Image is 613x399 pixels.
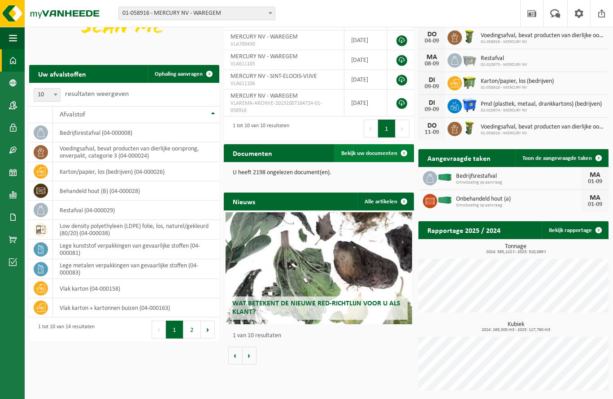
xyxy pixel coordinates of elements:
[586,202,604,208] div: 01-09
[423,54,441,61] div: MA
[423,77,441,84] div: DI
[481,101,602,108] span: Pmd (plastiek, metaal, drankkartons) (bedrijven)
[53,123,219,142] td: bedrijfsrestafval (04-000008)
[423,31,441,38] div: DO
[462,52,477,67] img: WB-2500-GAL-GY-01
[481,39,604,45] span: 01-058916 - MERCURY NV
[515,149,608,167] a: Toon de aangevraagde taken
[423,129,441,136] div: 11-09
[65,90,129,98] label: resultaten weergeven
[462,75,477,90] img: WB-1100-HPE-GN-50
[53,181,219,201] td: behandeld hout (B) (04-000028)
[341,150,397,156] span: Bekijk uw documenten
[522,155,592,161] span: Toon de aangevraagde taken
[418,221,509,239] h2: Rapportage 2025 / 2024
[462,120,477,136] img: WB-0060-HPE-GN-50
[423,122,441,129] div: DO
[357,193,413,210] a: Alle artikelen
[423,250,609,254] span: 2024: 585,122 t - 2025: 310,089 t
[53,259,219,279] td: lege metalen verpakkingen van gevaarlijke stoffen (04-000083)
[378,120,396,137] button: 1
[586,172,604,179] div: MA
[228,119,289,138] div: 1 tot 10 van 10 resultaten
[481,78,554,85] span: Karton/papier, los (bedrijven)
[423,328,609,332] span: 2024: 269,500 m3 - 2025: 117,760 m3
[364,120,378,137] button: Previous
[481,131,604,136] span: 01-058916 - MERCURY NV
[423,244,609,254] h3: Tonnage
[423,84,441,90] div: 09-09
[224,193,264,210] h2: Nieuws
[456,180,582,185] span: Omwisseling op aanvraag
[53,298,219,317] td: vlak karton + kartonnen buizen (04-000163)
[586,194,604,202] div: MA
[437,196,452,204] img: HK-XC-40-GN-00
[53,220,219,240] td: low density polyethyleen (LDPE) folie, los, naturel/gekleurd (80/20) (04-000038)
[224,144,281,162] h2: Documenten
[152,321,166,339] button: Previous
[396,120,409,137] button: Next
[462,29,477,44] img: WB-0060-HPE-GN-50
[423,322,609,332] h3: Kubiek
[481,55,527,62] span: Restafval
[437,173,452,181] img: HK-XC-40-GN-00
[481,108,602,113] span: 02-010974 - MERCURY NV
[423,61,441,67] div: 08-09
[423,99,441,107] div: DI
[230,80,337,87] span: VLA611106
[53,240,219,259] td: lege kunststof verpakkingen van gevaarlijke stoffen (04-000081)
[34,88,61,102] span: 10
[243,347,257,365] button: Volgende
[53,201,219,220] td: restafval (04-000029)
[148,65,218,83] a: Ophaling aanvragen
[230,60,337,68] span: VLA611105
[233,170,405,176] p: U heeft 2198 ongelezen document(en).
[423,38,441,44] div: 04-09
[344,50,387,70] td: [DATE]
[230,53,298,60] span: MERCURY NV - WAREGEM
[344,90,387,116] td: [DATE]
[233,333,409,339] p: 1 van 10 resultaten
[34,89,60,101] span: 10
[118,7,275,20] span: 01-058916 - MERCURY NV - WAREGEM
[230,73,317,80] span: MERCURY NV - SINT-ELOOIS-VIJVE
[228,347,243,365] button: Vorige
[230,93,298,99] span: MERCURY NV - WAREGEM
[423,107,441,113] div: 09-09
[462,98,477,113] img: WB-1100-HPE-BE-01
[183,321,201,339] button: 2
[230,100,337,114] span: VLAREMA-ARCHIVE-20131007164724-01-058916
[456,173,582,180] span: Bedrijfsrestafval
[344,70,387,90] td: [DATE]
[29,65,95,82] h2: Uw afvalstoffen
[232,300,400,316] span: Wat betekent de nieuwe RED-richtlijn voor u als klant?
[53,142,219,162] td: voedingsafval, bevat producten van dierlijke oorsprong, onverpakt, categorie 3 (04-000024)
[542,221,608,239] a: Bekijk rapportage
[53,162,219,181] td: karton/papier, los (bedrijven) (04-000026)
[34,320,95,339] div: 1 tot 10 van 14 resultaten
[481,124,604,131] span: Voedingsafval, bevat producten van dierlijke oorsprong, onverpakt, categorie 3
[456,196,582,203] span: Onbehandeld hout (a)
[481,32,604,39] span: Voedingsafval, bevat producten van dierlijke oorsprong, onverpakt, categorie 3
[119,7,275,20] span: 01-058916 - MERCURY NV - WAREGEM
[230,34,298,40] span: MERCURY NV - WAREGEM
[201,321,215,339] button: Next
[481,85,554,90] span: 01-058916 - MERCURY NV
[226,212,412,324] a: Wat betekent de nieuwe RED-richtlijn voor u als klant?
[166,321,183,339] button: 1
[481,62,527,68] span: 02-010973 - MERCURY NV
[334,144,413,162] a: Bekijk uw documenten
[230,41,337,48] span: VLA709430
[60,111,85,118] span: Afvalstof
[53,279,219,298] td: vlak karton (04-000158)
[155,71,203,77] span: Ophaling aanvragen
[456,203,582,208] span: Omwisseling op aanvraag
[344,30,387,50] td: [DATE]
[418,149,500,167] h2: Aangevraagde taken
[586,179,604,185] div: 01-09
